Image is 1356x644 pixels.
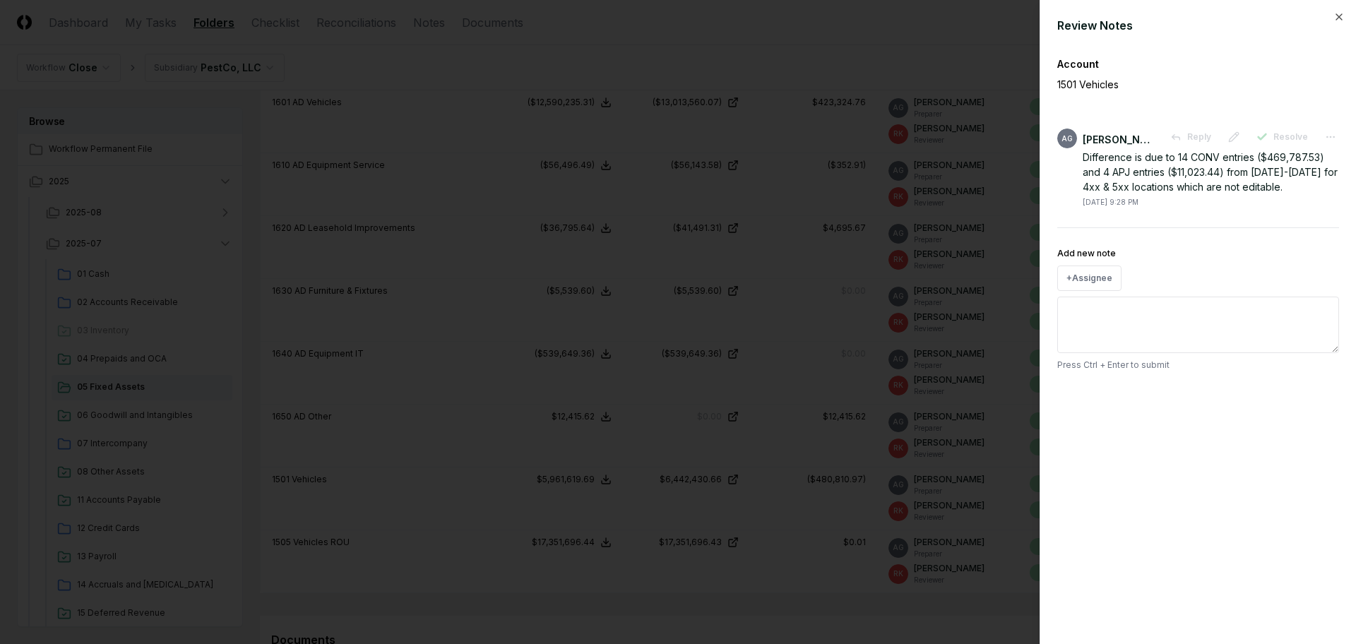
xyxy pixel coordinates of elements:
[1273,131,1308,143] span: Resolve
[1057,17,1339,34] div: Review Notes
[1248,124,1316,150] button: Resolve
[1162,124,1220,150] button: Reply
[1057,266,1122,291] button: +Assignee
[1057,56,1339,71] div: Account
[1083,150,1339,194] div: Difference is due to 14 CONV entries ($469,787.53) and 4 APJ entries ($11,023.44) from [DATE]-[DA...
[1057,77,1290,92] p: 1501 Vehicles
[1057,248,1116,258] label: Add new note
[1061,133,1073,144] span: AG
[1083,132,1153,147] div: [PERSON_NAME]
[1057,359,1339,371] p: Press Ctrl + Enter to submit
[1083,197,1138,208] div: [DATE] 9:28 PM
